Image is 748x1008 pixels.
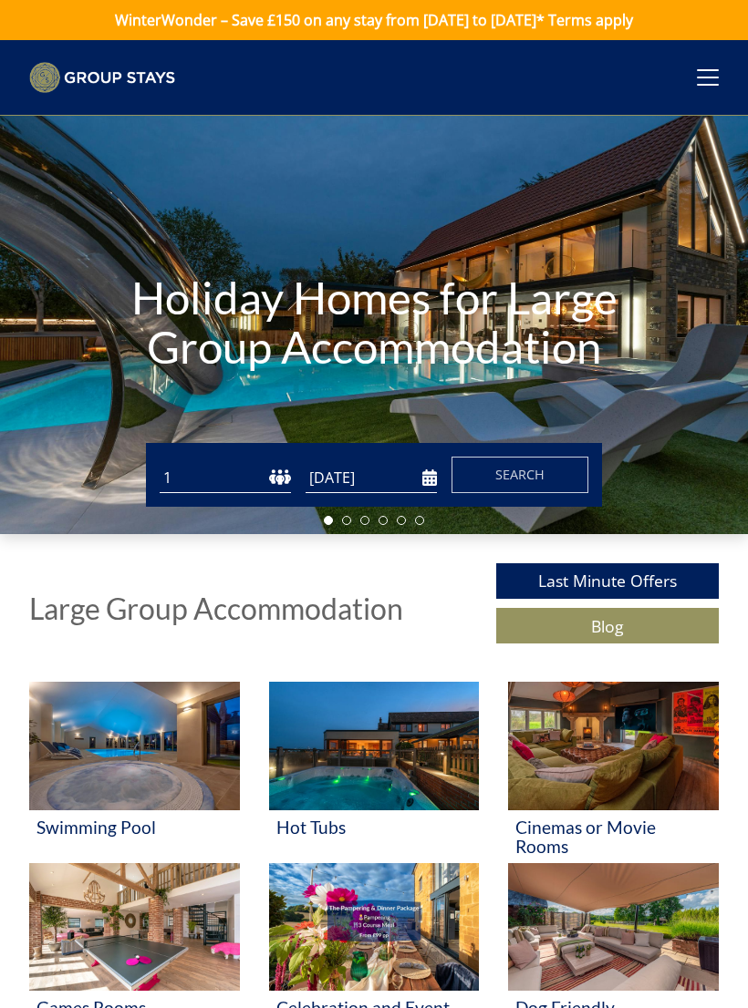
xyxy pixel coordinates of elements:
img: 'Dog Friendly' - Large Group Accommodation Holiday Ideas [508,863,719,991]
img: 'Swimming Pool' - Large Group Accommodation Holiday Ideas [29,682,240,809]
img: 'Celebration and Event Packages' - Large Group Accommodation Holiday Ideas [269,863,480,991]
a: 'Hot Tubs' - Large Group Accommodation Holiday Ideas Hot Tubs [269,682,480,863]
input: Arrival Date [306,463,437,493]
img: 'Games Rooms' - Large Group Accommodation Holiday Ideas [29,863,240,991]
a: Blog [496,608,719,643]
a: Last Minute Offers [496,563,719,599]
img: Group Stays [29,62,175,93]
h1: Holiday Homes for Large Group Accommodation [112,236,636,407]
img: 'Cinemas or Movie Rooms' - Large Group Accommodation Holiday Ideas [508,682,719,809]
img: 'Hot Tubs' - Large Group Accommodation Holiday Ideas [269,682,480,809]
a: 'Swimming Pool' - Large Group Accommodation Holiday Ideas Swimming Pool [29,682,240,863]
h3: Hot Tubs [276,818,473,837]
button: Search [452,457,588,493]
h3: Cinemas or Movie Rooms [515,818,712,856]
h1: Large Group Accommodation [29,592,403,624]
span: Search [495,466,545,483]
h3: Swimming Pool [36,818,233,837]
a: 'Cinemas or Movie Rooms' - Large Group Accommodation Holiday Ideas Cinemas or Movie Rooms [508,682,719,863]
